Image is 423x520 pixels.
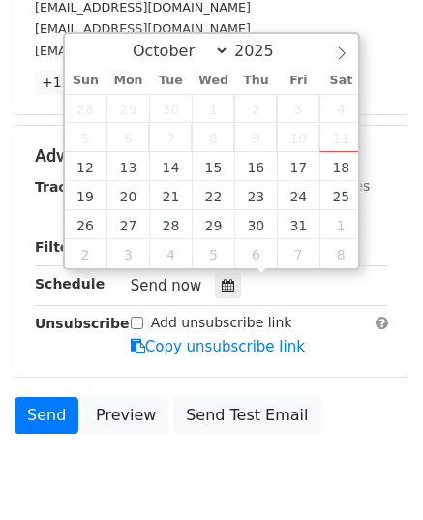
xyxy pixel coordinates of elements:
span: October 20, 2025 [106,181,149,210]
span: October 6, 2025 [106,123,149,152]
span: November 4, 2025 [149,239,192,268]
span: October 4, 2025 [319,94,362,123]
span: September 29, 2025 [106,94,149,123]
span: October 16, 2025 [234,152,277,181]
span: October 9, 2025 [234,123,277,152]
a: Send Test Email [173,397,320,434]
a: +12 more [35,71,116,95]
span: October 15, 2025 [192,152,234,181]
span: Tue [149,75,192,87]
input: Year [229,42,299,60]
a: Send [15,397,78,434]
span: October 22, 2025 [192,181,234,210]
label: Add unsubscribe link [151,313,292,333]
span: October 12, 2025 [65,152,107,181]
span: September 28, 2025 [65,94,107,123]
small: [EMAIL_ADDRESS][DOMAIN_NAME] [35,44,251,58]
span: Sat [319,75,362,87]
span: October 29, 2025 [192,210,234,239]
span: Fri [277,75,319,87]
span: October 21, 2025 [149,181,192,210]
span: October 8, 2025 [192,123,234,152]
span: Thu [234,75,277,87]
span: October 17, 2025 [277,152,319,181]
span: October 10, 2025 [277,123,319,152]
span: Wed [192,75,234,87]
span: October 30, 2025 [234,210,277,239]
span: November 7, 2025 [277,239,319,268]
strong: Filters [35,239,84,255]
span: October 27, 2025 [106,210,149,239]
span: Send now [131,277,202,294]
span: November 1, 2025 [319,210,362,239]
span: October 31, 2025 [277,210,319,239]
span: October 3, 2025 [277,94,319,123]
span: November 5, 2025 [192,239,234,268]
span: October 1, 2025 [192,94,234,123]
span: October 28, 2025 [149,210,192,239]
span: Sun [65,75,107,87]
span: October 5, 2025 [65,123,107,152]
iframe: Chat Widget [326,427,423,520]
span: September 30, 2025 [149,94,192,123]
span: November 2, 2025 [65,239,107,268]
a: Copy unsubscribe link [131,338,305,355]
span: October 19, 2025 [65,181,107,210]
span: Mon [106,75,149,87]
span: November 3, 2025 [106,239,149,268]
span: October 2, 2025 [234,94,277,123]
strong: Tracking [35,179,100,195]
span: October 23, 2025 [234,181,277,210]
span: October 24, 2025 [277,181,319,210]
span: November 6, 2025 [234,239,277,268]
span: October 11, 2025 [319,123,362,152]
small: [EMAIL_ADDRESS][DOMAIN_NAME] [35,21,251,36]
span: October 26, 2025 [65,210,107,239]
strong: Unsubscribe [35,316,130,331]
span: October 14, 2025 [149,152,192,181]
h5: Advanced [35,145,388,167]
span: November 8, 2025 [319,239,362,268]
span: October 25, 2025 [319,181,362,210]
span: October 7, 2025 [149,123,192,152]
strong: Schedule [35,276,105,291]
a: Preview [83,397,168,434]
span: October 13, 2025 [106,152,149,181]
span: October 18, 2025 [319,152,362,181]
